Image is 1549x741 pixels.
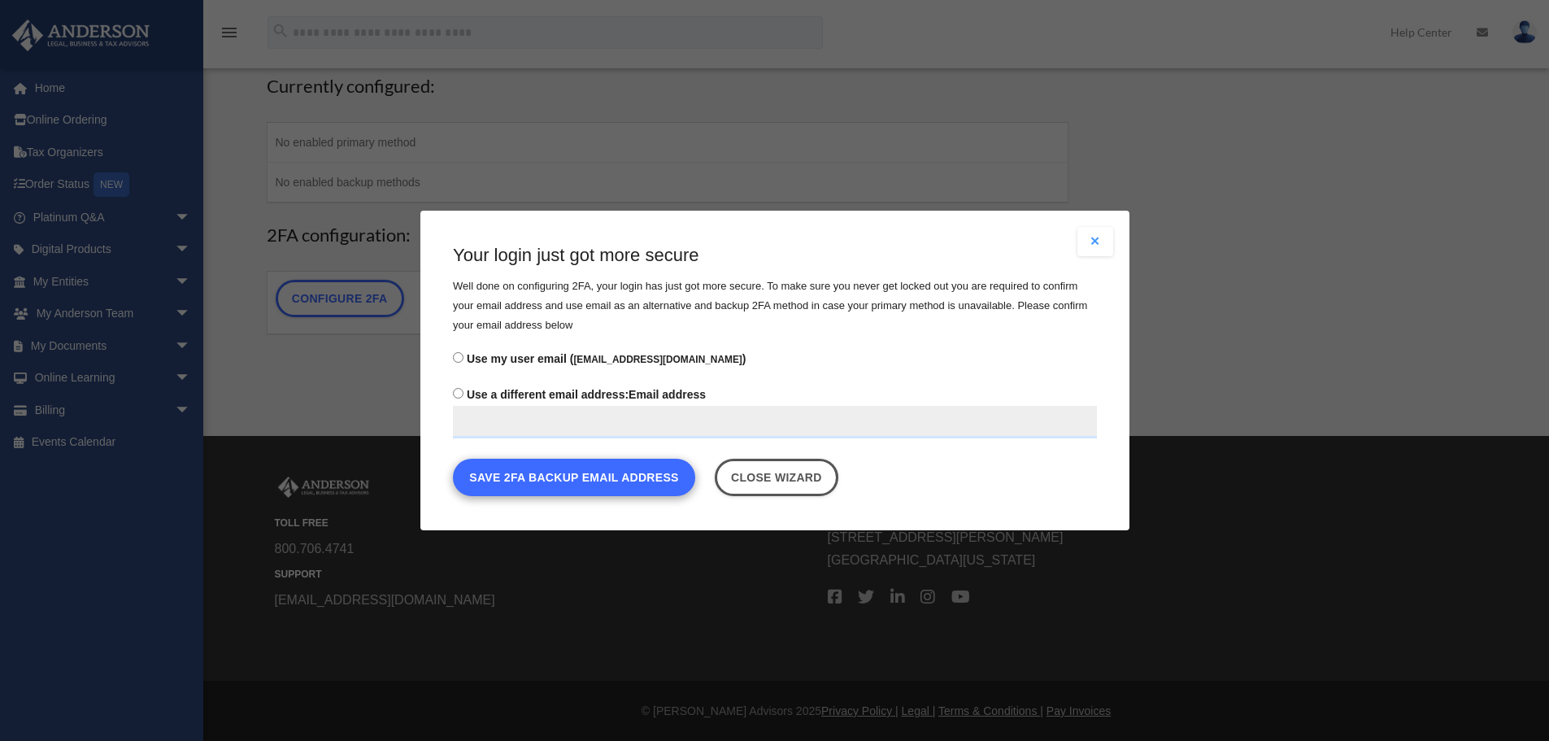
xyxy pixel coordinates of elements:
[453,406,1097,438] input: Use a different email address:Email address
[453,243,1097,268] h3: Your login just got more secure
[453,383,1097,438] label: Email address
[453,388,463,399] input: Use a different email address:Email address
[1077,227,1113,256] button: Close modal
[453,352,463,363] input: Use my user email ([EMAIL_ADDRESS][DOMAIN_NAME])
[453,459,695,496] button: Save 2FA backup email address
[453,277,1097,335] p: Well done on configuring 2FA, your login has just got more secure. To make sure you never get loc...
[466,352,746,365] span: Use my user email ( )
[714,459,838,496] a: Close wizard
[466,388,628,401] span: Use a different email address:
[573,354,742,365] small: [EMAIL_ADDRESS][DOMAIN_NAME]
